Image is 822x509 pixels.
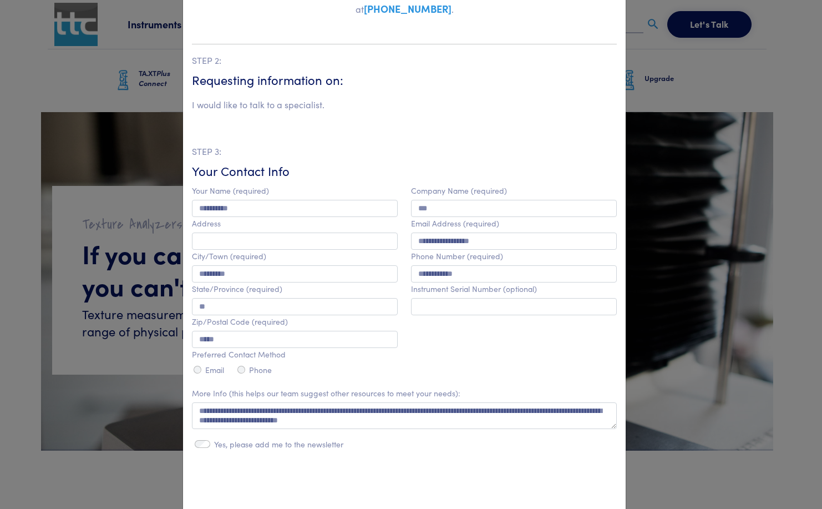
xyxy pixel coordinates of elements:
[411,186,507,195] label: Company Name (required)
[192,186,269,195] label: Your Name (required)
[192,284,282,294] label: State/Province (required)
[192,317,288,326] label: Zip/Postal Code (required)
[192,98,324,112] li: I would like to talk to a specialist.
[205,365,224,375] label: Email
[192,219,221,228] label: Address
[192,144,617,159] p: STEP 3:
[192,163,617,180] h6: Your Contact Info
[192,251,266,261] label: City/Town (required)
[411,219,499,228] label: Email Address (required)
[192,389,460,398] label: More Info (this helps our team suggest other resources to meet your needs):
[249,365,272,375] label: Phone
[214,440,343,449] label: Yes, please add me to the newsletter
[192,350,286,359] label: Preferred Contact Method
[411,251,503,261] label: Phone Number (required)
[364,2,451,16] a: [PHONE_NUMBER]
[411,284,537,294] label: Instrument Serial Number (optional)
[192,72,617,89] h6: Requesting information on:
[192,53,617,68] p: STEP 2:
